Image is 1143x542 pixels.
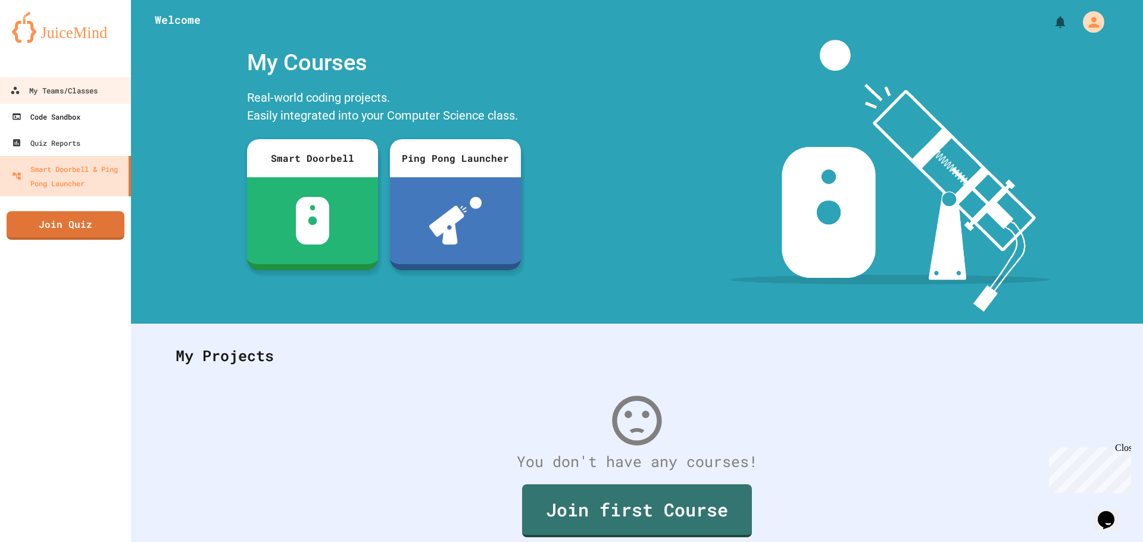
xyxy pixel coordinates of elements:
[429,197,482,245] img: ppl-with-ball.png
[241,40,527,86] div: My Courses
[390,139,521,177] div: Ping Pong Launcher
[730,40,1050,312] img: banner-image-my-projects.png
[164,333,1110,379] div: My Projects
[1031,12,1070,32] div: My Notifications
[522,484,752,537] a: Join first Course
[12,109,80,124] div: Code Sandbox
[164,450,1110,473] div: You don't have any courses!
[1070,8,1107,36] div: My Account
[12,136,80,150] div: Quiz Reports
[296,197,330,245] img: sdb-white.svg
[10,83,98,98] div: My Teams/Classes
[5,5,82,76] div: Chat with us now!Close
[1044,443,1131,493] iframe: chat widget
[12,162,124,190] div: Smart Doorbell & Ping Pong Launcher
[12,12,119,43] img: logo-orange.svg
[241,86,527,130] div: Real-world coding projects. Easily integrated into your Computer Science class.
[1093,494,1131,530] iframe: chat widget
[247,139,378,177] div: Smart Doorbell
[7,211,124,240] a: Join Quiz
